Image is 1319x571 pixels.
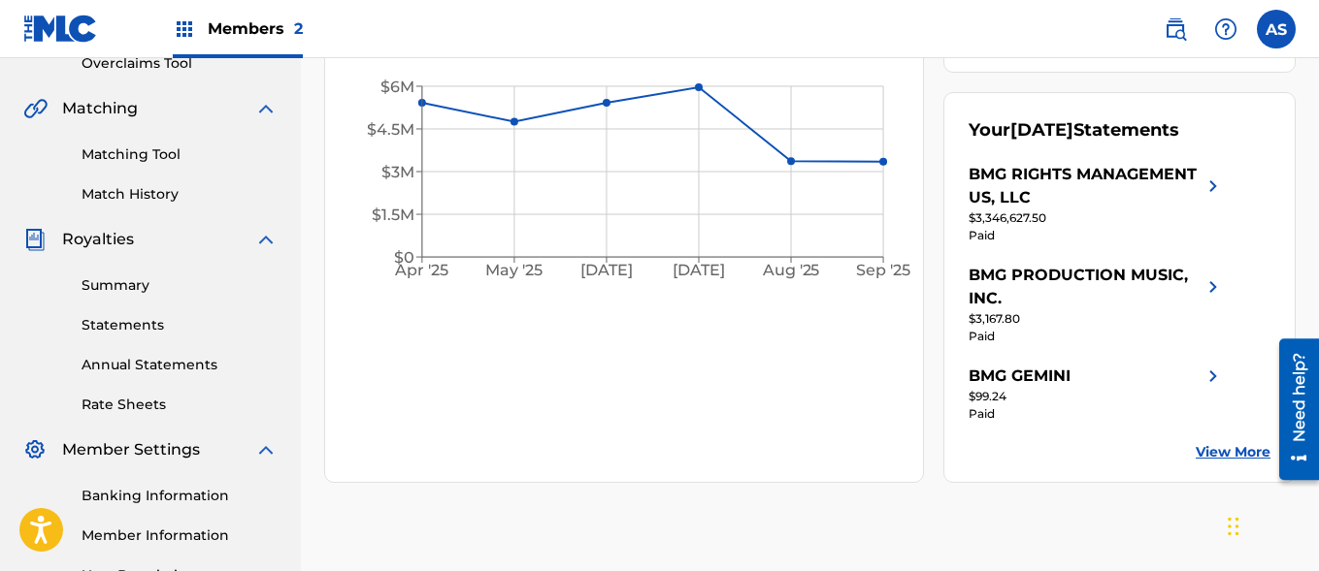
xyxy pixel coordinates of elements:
[969,365,1225,423] a: BMG GEMINIright chevron icon$99.24Paid
[254,438,278,461] img: expand
[82,144,278,165] a: Matching Tool
[62,438,200,461] span: Member Settings
[62,228,134,251] span: Royalties
[1164,17,1187,41] img: search
[208,17,303,40] span: Members
[857,262,911,280] tspan: Sep '25
[367,120,414,139] tspan: $4.5M
[969,227,1225,244] div: Paid
[173,17,196,41] img: Top Rightsholders
[969,163,1202,209] div: BMG RIGHTS MANAGEMENT US, LLC
[1196,442,1270,462] a: View More
[674,262,726,280] tspan: [DATE]
[969,163,1225,244] a: BMG RIGHTS MANAGEMENT US, LLCright chevron icon$3,346,627.50Paid
[969,405,1225,423] div: Paid
[969,388,1225,405] div: $99.24
[1202,264,1225,310] img: right chevron icon
[580,262,633,280] tspan: [DATE]
[62,97,138,120] span: Matching
[82,53,278,74] a: Overclaims Tool
[969,264,1225,345] a: BMG PRODUCTION MUSIC, INC.right chevron icon$3,167.80Paid
[969,328,1225,345] div: Paid
[969,209,1225,227] div: $3,346,627.50
[1206,10,1245,48] div: Help
[23,228,47,251] img: Royalties
[969,264,1202,310] div: BMG PRODUCTION MUSIC, INC.
[1156,10,1195,48] a: Public Search
[381,163,414,181] tspan: $3M
[372,206,414,224] tspan: $1.5M
[1214,17,1237,41] img: help
[1010,119,1073,141] span: [DATE]
[969,365,1071,388] div: BMG GEMINI
[23,438,47,461] img: Member Settings
[395,262,449,280] tspan: Apr '25
[82,395,278,415] a: Rate Sheets
[1202,365,1225,388] img: right chevron icon
[254,228,278,251] img: expand
[82,355,278,375] a: Annual Statements
[254,97,278,120] img: expand
[82,275,278,296] a: Summary
[294,19,303,38] span: 2
[1222,478,1319,571] iframe: Chat Widget
[762,262,820,280] tspan: Aug '25
[1265,332,1319,488] iframe: Resource Center
[969,117,1179,143] div: Your Statements
[82,486,278,506] a: Banking Information
[1257,10,1296,48] div: User Menu
[1202,163,1225,209] img: right chevron icon
[23,15,98,43] img: MLC Logo
[82,315,278,335] a: Statements
[394,248,414,267] tspan: $0
[82,525,278,546] a: Member Information
[380,78,414,96] tspan: $6M
[1228,497,1239,555] div: Drag
[486,262,544,280] tspan: May '25
[82,184,278,205] a: Match History
[23,97,48,120] img: Matching
[969,310,1225,328] div: $3,167.80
